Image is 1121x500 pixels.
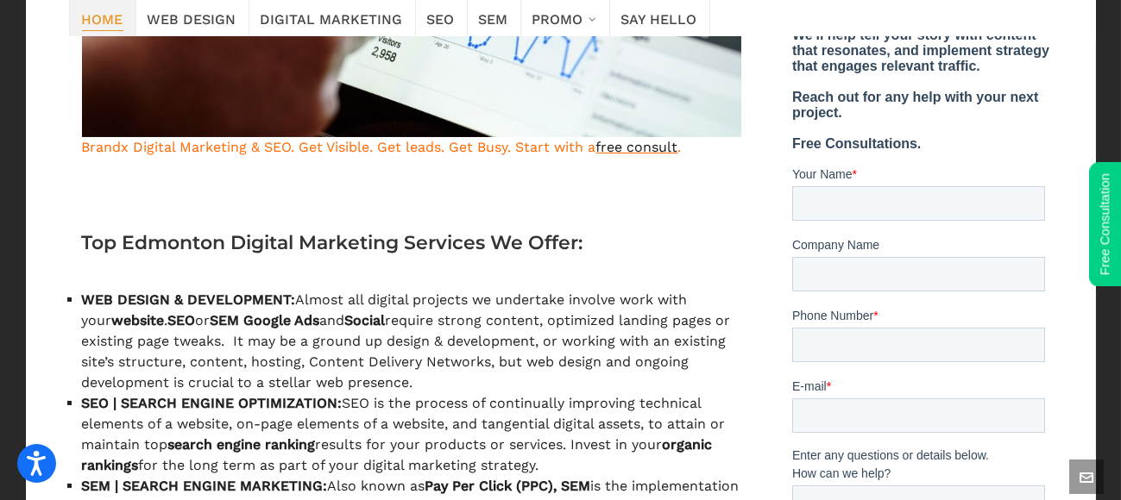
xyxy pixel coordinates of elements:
[82,393,741,476] li: SEO is the process of continually improving technical elements of a website, on-page elements of ...
[148,6,236,30] span: Web Design
[211,312,320,328] strong: SEM Google Ads
[345,312,386,328] strong: Social
[425,478,591,494] strong: Pay Per Click (PPC), SEM
[532,6,583,30] span: Promo
[596,139,678,155] a: free consult
[168,312,196,328] strong: SEO
[82,231,583,254] strong: Top Edmonton Digital Marketing Services We Offer:
[168,436,316,453] strong: search engine ranking
[479,6,508,30] span: SEM
[82,6,123,30] span: Home
[112,312,165,328] strong: website
[621,6,697,30] span: Say Hello
[82,290,741,393] li: Almost all digital projects we undertake involve work with your . or and require strong content, ...
[427,6,455,30] span: SEO
[82,478,328,494] strong: SEM | SEARCH ENGINE MARKETING:
[261,6,403,30] span: Digital Marketing
[82,137,741,158] p: Brandx Digital Marketing & SEO. Get Visible. Get leads. Get Busy. Start with a .
[82,291,296,308] strong: WEB DESIGN & DEVELOPMENT:
[82,395,343,411] strong: SEO | SEARCH ENGINE OPTIMIZATION:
